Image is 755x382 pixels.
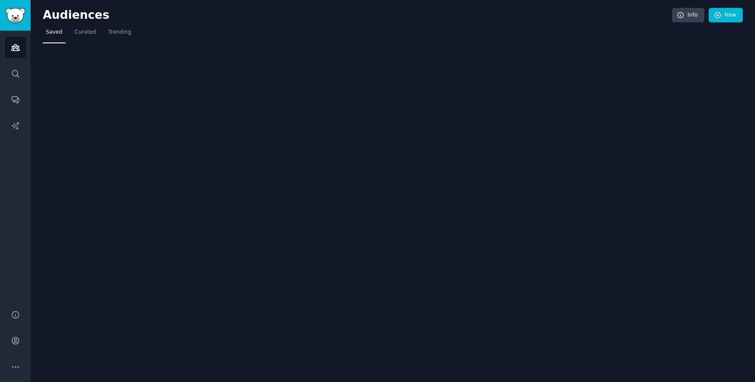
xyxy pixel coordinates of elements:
img: GummySearch logo [5,8,25,23]
a: New [709,8,743,23]
h2: Audiences [43,8,672,22]
a: Curated [72,25,99,43]
span: Saved [46,28,62,36]
span: Curated [75,28,96,36]
a: Info [672,8,704,23]
a: Trending [105,25,134,43]
span: Trending [108,28,131,36]
a: Saved [43,25,66,43]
